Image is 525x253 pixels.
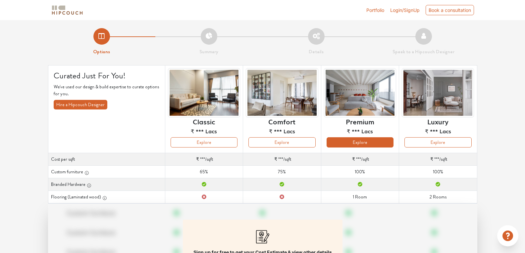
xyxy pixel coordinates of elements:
td: 75% [243,166,321,178]
strong: Options [93,48,110,55]
th: Cost per sqft [48,153,165,166]
td: /sqft [321,153,399,166]
a: Portfolio [366,7,384,14]
td: 65% [165,166,243,178]
button: Explore [327,137,394,148]
h4: Curated Just For You! [54,71,160,81]
button: Explore [248,137,315,148]
td: /sqft [243,153,321,166]
p: We've used our design & build expertise to curate options for you. [54,83,160,97]
h6: Comfort [268,117,295,125]
button: Hire a Hipcouch Designer [54,100,107,109]
td: /sqft [399,153,477,166]
h6: Luxury [427,117,448,125]
img: header-preview [246,68,318,117]
strong: Details [309,48,324,55]
span: Login/SignUp [390,7,420,13]
td: 2 Rooms [399,191,477,203]
td: 100% [399,166,477,178]
button: Explore [171,137,237,148]
th: Flooring (Laminated wood) [48,191,165,203]
th: Custom furniture [48,166,165,178]
img: header-preview [324,68,396,117]
img: header-preview [402,68,474,117]
button: Explore [404,137,471,148]
strong: Speak to a Hipcouch Designer [393,48,454,55]
img: header-preview [168,68,240,117]
div: Book a consultation [426,5,474,15]
td: 100% [321,166,399,178]
td: /sqft [165,153,243,166]
td: 1 Room [321,191,399,203]
span: logo-horizontal.svg [51,3,84,18]
strong: Summary [199,48,218,55]
h6: Premium [346,117,374,125]
h6: Classic [193,117,215,125]
th: Branded Hardware [48,178,165,191]
img: logo-horizontal.svg [51,4,84,16]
